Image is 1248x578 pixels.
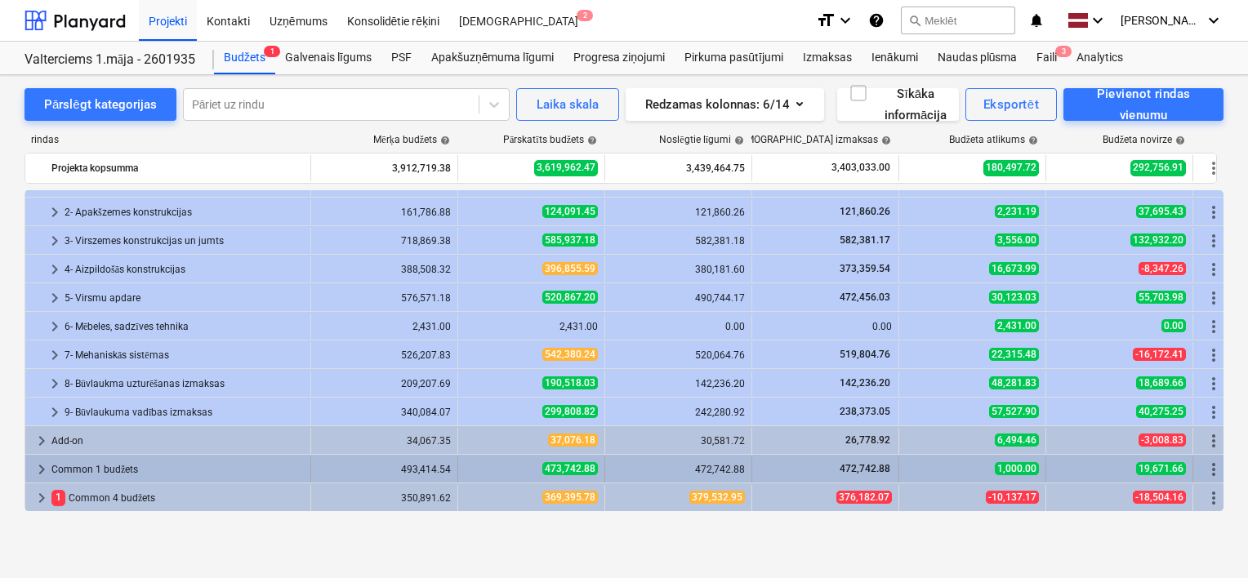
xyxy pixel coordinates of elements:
[51,485,304,511] div: Common 4 budžets
[1204,488,1223,508] span: Vairāk darbību
[65,313,304,340] div: 6- Mēbeles, sadzīves tehnika
[1204,345,1223,365] span: Vairāk darbību
[45,288,65,308] span: keyboard_arrow_right
[1133,491,1186,504] span: -18,504.16
[45,402,65,422] span: keyboard_arrow_right
[65,256,304,282] div: 4- Aizpildošās konstrukcijas
[1161,319,1186,332] span: 0.00
[995,233,1039,247] span: 3,556.00
[318,378,451,389] div: 209,207.69
[275,42,381,74] a: Galvenais līgums
[1136,376,1186,389] span: 18,689.66
[45,260,65,279] span: keyboard_arrow_right
[1136,291,1186,304] span: 55,703.98
[793,42,862,74] a: Izmaksas
[986,491,1039,504] span: -10,137.17
[928,42,1027,74] a: Naudas plūsma
[51,490,65,505] span: 1
[1166,500,1248,578] iframe: Chat Widget
[214,42,275,74] div: Budžets
[1204,260,1223,279] span: Vairāk darbību
[381,42,421,74] a: PSF
[878,136,891,145] span: help
[25,88,176,121] button: Pārslēgt kategorijas
[65,399,304,425] div: 9- Būvlaukuma vadības izmaksas
[51,456,304,482] div: Common 1 budžets
[65,228,304,254] div: 3- Virszemes konstrukcijas un jumts
[542,405,598,418] span: 299,808.82
[995,205,1039,218] span: 2,231.19
[1204,402,1223,422] span: Vairāk darbību
[1204,460,1223,479] span: Vairāk darbību
[584,136,597,145] span: help
[989,291,1039,304] span: 30,123.03
[1204,431,1223,451] span: Vairāk darbību
[731,134,891,146] div: [DEMOGRAPHIC_DATA] izmaksas
[612,349,745,361] div: 520,064.76
[862,42,928,74] a: Ienākumi
[318,321,451,332] div: 2,431.00
[65,342,304,368] div: 7- Mehaniskās sistēmas
[564,42,675,74] a: Progresa ziņojumi
[908,14,921,27] span: search
[1204,202,1223,222] span: Vairāk darbību
[264,46,280,57] span: 1
[983,94,1039,115] div: Eksportēt
[45,345,65,365] span: keyboard_arrow_right
[1063,88,1223,121] button: Pievienot rindas vienumu
[465,321,598,332] div: 2,431.00
[675,42,793,74] a: Pirkuma pasūtījumi
[421,42,564,74] div: Apakšuzņēmuma līgumi
[32,460,51,479] span: keyboard_arrow_right
[1027,42,1067,74] div: Faili
[901,7,1015,34] button: Meklēt
[1204,317,1223,336] span: Vairāk darbību
[542,262,598,275] span: 396,855.59
[542,205,598,218] span: 124,091.45
[51,155,304,181] div: Projekta kopsumma
[989,262,1039,275] span: 16,673.99
[1136,405,1186,418] span: 40,275.25
[542,233,598,247] span: 585,937.18
[318,492,451,504] div: 350,891.62
[626,88,824,121] button: Redzamas kolonnas:6/14
[214,42,275,74] a: Budžets1
[534,160,598,176] span: 3,619,962.47
[612,435,745,447] div: 30,581.72
[25,134,310,146] div: rindas
[318,349,451,361] div: 526,207.83
[503,134,597,146] div: Pārskatīts budžets
[1025,136,1038,145] span: help
[659,134,744,146] div: Noslēgtie līgumi
[759,321,892,332] div: 0.00
[318,155,451,181] div: 3,912,719.38
[44,94,157,115] div: Pārslēgt kategorijas
[612,464,745,475] div: 472,742.88
[612,292,745,304] div: 490,744.17
[1055,46,1072,57] span: 3
[318,207,451,218] div: 161,786.88
[45,202,65,222] span: keyboard_arrow_right
[836,11,855,30] i: keyboard_arrow_down
[437,136,450,145] span: help
[830,161,892,175] span: 3,403,033.00
[844,434,892,446] span: 26,778.92
[612,207,745,218] div: 121,860.26
[838,291,892,303] span: 472,456.03
[983,160,1039,176] span: 180,497.72
[838,234,892,246] span: 582,381.17
[1088,11,1108,30] i: keyboard_arrow_down
[949,134,1038,146] div: Budžeta atlikums
[965,88,1057,121] button: Eksportēt
[318,407,451,418] div: 340,084.07
[837,88,959,121] button: Sīkāka informācija
[542,462,598,475] span: 473,742.88
[836,491,892,504] span: 376,182.07
[989,376,1039,389] span: 48,281.83
[612,321,745,332] div: 0.00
